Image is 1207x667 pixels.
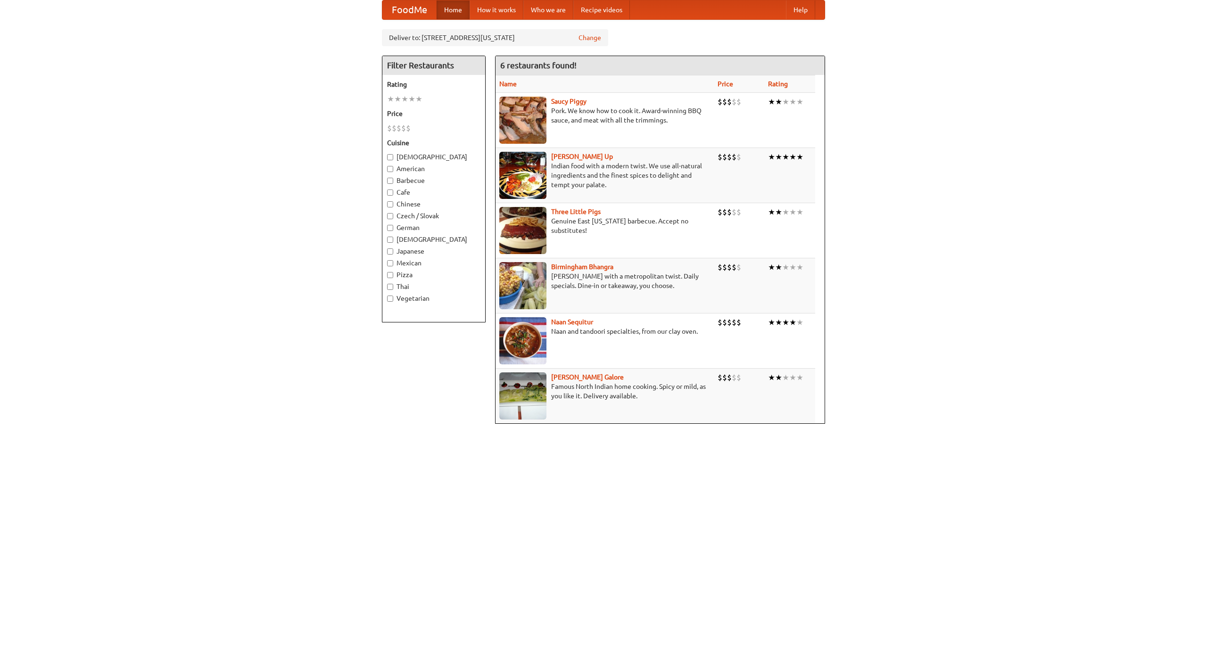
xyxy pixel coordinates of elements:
[387,294,480,303] label: Vegetarian
[768,80,788,88] a: Rating
[499,161,710,189] p: Indian food with a modern twist. We use all-natural ingredients and the finest spices to delight ...
[775,152,782,162] li: ★
[551,208,601,215] a: Three Little Pigs
[775,207,782,217] li: ★
[789,262,796,272] li: ★
[736,152,741,162] li: $
[406,123,411,133] li: $
[718,262,722,272] li: $
[387,272,393,278] input: Pizza
[387,223,480,232] label: German
[789,317,796,328] li: ★
[382,56,485,75] h4: Filter Restaurants
[551,98,587,105] a: Saucy Piggy
[768,262,775,272] li: ★
[499,272,710,290] p: [PERSON_NAME] with a metropolitan twist. Daily specials. Dine-in or takeaway, you choose.
[789,207,796,217] li: ★
[470,0,523,19] a: How it works
[499,207,546,254] img: littlepigs.jpg
[437,0,470,19] a: Home
[718,372,722,383] li: $
[387,176,480,185] label: Barbecue
[736,262,741,272] li: $
[718,97,722,107] li: $
[796,372,803,383] li: ★
[718,80,733,88] a: Price
[401,123,406,133] li: $
[782,372,789,383] li: ★
[387,123,392,133] li: $
[387,138,480,148] h5: Cuisine
[551,318,593,326] a: Naan Sequitur
[736,317,741,328] li: $
[387,296,393,302] input: Vegetarian
[387,152,480,162] label: [DEMOGRAPHIC_DATA]
[732,207,736,217] li: $
[782,262,789,272] li: ★
[499,372,546,420] img: currygalore.jpg
[387,211,480,221] label: Czech / Slovak
[382,29,608,46] div: Deliver to: [STREET_ADDRESS][US_STATE]
[387,201,393,207] input: Chinese
[387,235,480,244] label: [DEMOGRAPHIC_DATA]
[796,97,803,107] li: ★
[387,258,480,268] label: Mexican
[768,317,775,328] li: ★
[782,97,789,107] li: ★
[718,152,722,162] li: $
[789,372,796,383] li: ★
[387,213,393,219] input: Czech / Slovak
[579,33,601,42] a: Change
[387,284,393,290] input: Thai
[796,152,803,162] li: ★
[401,94,408,104] li: ★
[499,382,710,401] p: Famous North Indian home cooking. Spicy or mild, as you like it. Delivery available.
[387,199,480,209] label: Chinese
[500,61,577,70] ng-pluralize: 6 restaurants found!
[727,317,732,328] li: $
[408,94,415,104] li: ★
[415,94,422,104] li: ★
[732,152,736,162] li: $
[499,317,546,364] img: naansequitur.jpg
[768,152,775,162] li: ★
[397,123,401,133] li: $
[789,97,796,107] li: ★
[768,97,775,107] li: ★
[387,166,393,172] input: American
[394,94,401,104] li: ★
[775,372,782,383] li: ★
[392,123,397,133] li: $
[499,327,710,336] p: Naan and tandoori specialties, from our clay oven.
[796,207,803,217] li: ★
[722,97,727,107] li: $
[499,106,710,125] p: Pork. We know how to cook it. Award-winning BBQ sauce, and meat with all the trimmings.
[782,207,789,217] li: ★
[551,153,613,160] a: [PERSON_NAME] Up
[718,207,722,217] li: $
[789,152,796,162] li: ★
[727,97,732,107] li: $
[727,262,732,272] li: $
[387,270,480,280] label: Pizza
[727,207,732,217] li: $
[796,317,803,328] li: ★
[523,0,573,19] a: Who we are
[387,260,393,266] input: Mexican
[499,262,546,309] img: bhangra.jpg
[775,262,782,272] li: ★
[499,80,517,88] a: Name
[786,0,815,19] a: Help
[551,373,624,381] a: [PERSON_NAME] Galore
[499,152,546,199] img: curryup.jpg
[387,282,480,291] label: Thai
[499,216,710,235] p: Genuine East [US_STATE] barbecue. Accept no substitutes!
[387,237,393,243] input: [DEMOGRAPHIC_DATA]
[387,248,393,255] input: Japanese
[573,0,630,19] a: Recipe videos
[387,178,393,184] input: Barbecue
[551,263,613,271] a: Birmingham Bhangra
